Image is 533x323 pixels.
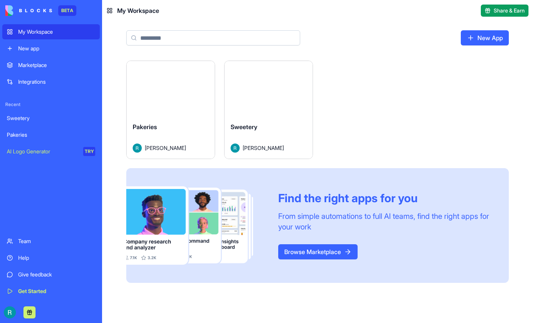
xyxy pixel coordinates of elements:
div: BETA [58,5,76,16]
img: Frame_181_egmpey.png [126,186,266,265]
a: BETA [5,5,76,16]
a: Sweetery [2,111,100,126]
a: Browse Marketplace [278,244,358,259]
span: Sweetery [231,123,257,131]
div: From simple automations to full AI teams, find the right apps for your work [278,211,491,232]
div: AI Logo Generator [7,148,78,155]
img: Avatar [133,144,142,153]
img: logo [5,5,52,16]
img: Avatar [231,144,240,153]
a: Team [2,234,100,249]
span: [PERSON_NAME] [145,144,186,152]
span: Recent [2,101,100,108]
span: Pakeries [133,123,157,131]
span: My Workspace [117,6,159,15]
a: SweeteryAvatar[PERSON_NAME] [224,61,313,159]
a: New App [461,30,509,45]
div: Sweetery [7,114,95,122]
div: Find the right apps for you [278,191,491,205]
div: TRY [83,147,95,156]
a: New app [2,41,100,56]
div: Get Started [18,287,95,295]
a: Pakeries [2,127,100,142]
a: Marketplace [2,58,100,73]
a: Get Started [2,284,100,299]
div: My Workspace [18,28,95,36]
a: Integrations [2,74,100,89]
div: Marketplace [18,61,95,69]
a: Help [2,250,100,265]
a: PakeriesAvatar[PERSON_NAME] [126,61,215,159]
div: Help [18,254,95,262]
div: Integrations [18,78,95,86]
span: Share & Earn [494,7,525,14]
a: AI Logo GeneratorTRY [2,144,100,159]
img: ACg8ocIQaqk-1tPQtzwxiZ7ZlP6dcFgbwUZ5nqaBNAw22a2oECoLioo=s96-c [4,306,16,318]
button: Share & Earn [481,5,528,17]
div: Give feedback [18,271,95,278]
a: Give feedback [2,267,100,282]
div: Pakeries [7,131,95,139]
div: Team [18,237,95,245]
span: [PERSON_NAME] [243,144,284,152]
div: New app [18,45,95,52]
a: My Workspace [2,24,100,39]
